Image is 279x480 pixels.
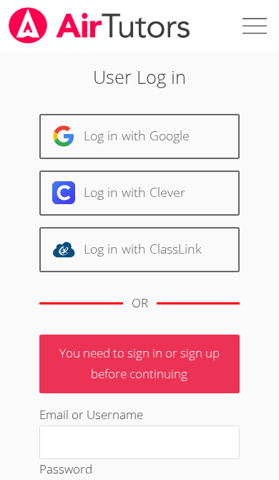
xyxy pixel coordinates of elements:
label: Email or Username [39,406,143,423]
img: airtutors_banner-c4298cdbf04f3fff15de1276eac7730deb9818008684d7c2e4769d2f7ddbe033.png [7,7,192,44]
h2: User Log in [39,63,240,90]
p: You need to sign in or sign up before continuing [39,335,240,393]
label: Password [39,461,92,477]
a: Log in with Google [39,114,240,159]
img: classlink-logo-d6bb404cc1216ec64c9a2012d9dc4662098be43eaf13dc465df04b49fa7ab582.svg [52,238,75,261]
div: OR [132,293,148,314]
img: google-logo-50288ca7cdecda66e5e0955fdab243c47b7ad437acaf1139b6f446037453330a.svg [52,125,75,148]
a: Log in with Clever [39,171,240,216]
a: Log in with ClassLink [39,227,240,272]
img: clever-logo-6eab21bc6e7a338710f1a6ff85c0baf02591cd810cc4098c63d3a4b26e2feb20.svg [52,181,75,204]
